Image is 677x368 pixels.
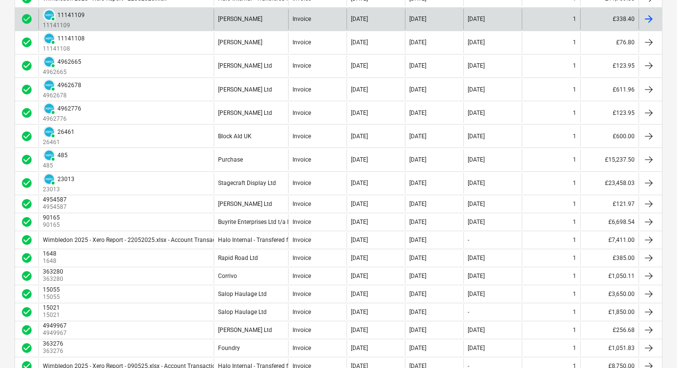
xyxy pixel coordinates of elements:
div: Invoice [293,133,311,140]
iframe: Chat Widget [628,321,677,368]
span: check_circle [21,234,33,246]
p: 4962665 [43,68,81,76]
div: [DATE] [468,86,485,93]
p: 4954587 [43,203,69,211]
div: Invoice [293,39,311,46]
img: xero.svg [44,34,54,43]
div: £385.00 [580,250,639,266]
div: [DATE] [409,133,426,140]
div: Foundry [218,345,240,351]
div: Wimbledon 2025 - Xero Report - 22052025.xlsx - Account Transactions.pdf [43,237,239,243]
div: [DATE] [468,110,485,116]
div: Invoice was approved [21,342,33,354]
div: Rapid Road Ltd [218,255,258,261]
div: [DATE] [468,255,485,261]
div: £600.00 [580,126,639,147]
div: 1 [573,201,576,207]
p: 4962678 [43,92,81,100]
div: 1 [573,273,576,279]
img: xero.svg [44,150,54,160]
div: Purchase [218,156,243,163]
div: [DATE] [351,255,368,261]
div: £256.68 [580,322,639,338]
div: [DATE] [351,201,368,207]
p: 4962776 [43,115,81,123]
div: 1 [573,291,576,297]
span: check_circle [21,288,33,300]
div: [DATE] [409,291,426,297]
p: 15021 [43,311,62,319]
div: 90165 [43,214,60,221]
div: 363280 [43,268,63,275]
div: [DATE] [409,110,426,116]
div: [DATE] [351,309,368,315]
div: [DATE] [468,16,485,22]
div: [DATE] [468,133,485,140]
div: [DATE] [468,291,485,297]
div: 15021 [43,304,60,311]
div: - [468,237,469,243]
div: Invoice was approved [21,252,33,264]
div: Invoice was approved [21,234,33,246]
div: Invoice was approved [21,306,33,318]
div: Invoice was approved [21,130,33,142]
div: 1 [573,133,576,140]
p: 15055 [43,293,62,301]
div: [DATE] [351,327,368,333]
div: [DATE] [468,201,485,207]
span: check_circle [21,270,33,282]
div: [DATE] [409,201,426,207]
div: [PERSON_NAME] [218,39,262,46]
div: 11141108 [57,35,85,42]
div: [DATE] [409,345,426,351]
span: check_circle [21,60,33,72]
div: 4962665 [57,58,81,65]
div: [DATE] [468,180,485,186]
div: Invoice has been synced with Xero and its status is currently PAID [43,55,55,68]
div: Halo Internal - Transfered from Xero [218,237,312,243]
div: £1,051.83 [580,340,639,356]
div: [DATE] [351,16,368,22]
div: [DATE] [409,62,426,69]
div: [DATE] [468,327,485,333]
span: check_circle [21,154,33,166]
img: xero.svg [44,10,54,20]
div: [DATE] [351,345,368,351]
div: [DATE] [351,39,368,46]
div: [DATE] [351,133,368,140]
div: Stagecraft Display Ltd [218,180,276,186]
div: Invoice was approved [21,288,33,300]
div: £15,237.50 [580,149,639,170]
div: Invoice was approved [21,198,33,210]
span: check_circle [21,37,33,48]
div: [PERSON_NAME] Ltd [218,86,272,93]
div: 4949967 [43,322,67,329]
div: 1 [573,39,576,46]
div: [DATE] [409,273,426,279]
div: [DATE] [409,327,426,333]
div: Invoice was approved [21,270,33,282]
div: [DATE] [351,86,368,93]
div: 1 [573,62,576,69]
div: 4954587 [43,196,67,203]
div: Invoice [293,273,311,279]
span: check_circle [21,107,33,119]
p: 485 [43,162,68,170]
div: [DATE] [351,180,368,186]
div: Invoice was approved [21,177,33,189]
div: Salop Haulage Ltd [218,291,267,297]
span: check_circle [21,324,33,336]
div: Invoice was approved [21,37,33,48]
div: Invoice was approved [21,216,33,228]
p: 363276 [43,347,65,355]
div: Invoice has been synced with Xero and its status is currently PAID [43,32,55,45]
div: [DATE] [468,273,485,279]
p: 26461 [43,138,74,147]
p: 11141109 [43,21,85,30]
div: Invoice [293,237,311,243]
div: 485 [57,152,68,159]
span: check_circle [21,216,33,228]
p: 90165 [43,221,62,229]
span: check_circle [21,342,33,354]
div: [PERSON_NAME] [218,16,262,22]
